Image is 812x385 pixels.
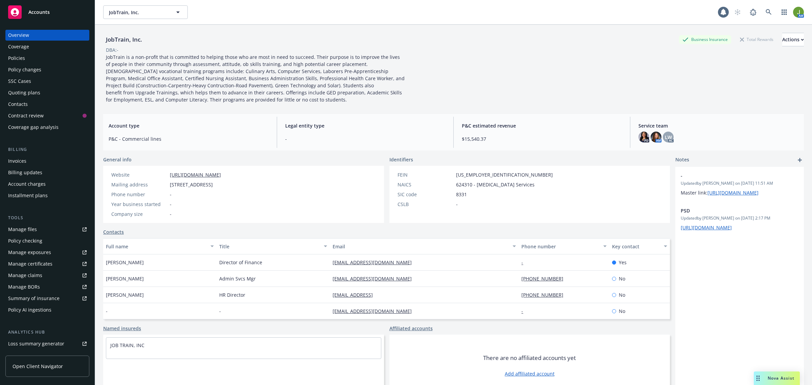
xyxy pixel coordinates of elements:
[8,190,48,201] div: Installment plans
[681,207,781,214] span: PSD
[462,135,622,142] span: $15,540.37
[679,35,731,44] div: Business Insurance
[8,30,29,41] div: Overview
[333,292,378,298] a: [EMAIL_ADDRESS]
[170,191,172,198] span: -
[619,275,625,282] span: No
[5,53,89,64] a: Policies
[28,9,50,15] span: Accounts
[519,238,609,254] button: Phone number
[170,210,172,218] span: -
[8,224,37,235] div: Manage files
[651,132,661,142] img: photo
[521,259,528,266] a: -
[111,210,167,218] div: Company size
[521,243,599,250] div: Phone number
[5,281,89,292] a: Manage BORs
[330,238,519,254] button: Email
[103,238,217,254] button: Full name
[456,201,458,208] span: -
[398,191,453,198] div: SIC code
[462,122,622,129] span: P&C estimated revenue
[8,247,51,258] div: Manage exposures
[333,259,417,266] a: [EMAIL_ADDRESS][DOMAIN_NAME]
[754,371,762,385] div: Drag to move
[619,291,625,298] span: No
[521,308,528,314] a: -
[782,33,804,46] div: Actions
[5,167,89,178] a: Billing updates
[106,291,144,298] span: [PERSON_NAME]
[754,371,800,385] button: Nova Assist
[768,375,794,381] span: Nova Assist
[5,146,89,153] div: Billing
[170,201,172,208] span: -
[5,122,89,133] a: Coverage gap analysis
[746,5,760,19] a: Report a Bug
[109,122,269,129] span: Account type
[483,354,576,362] span: There are no affiliated accounts yet
[333,243,509,250] div: Email
[5,41,89,52] a: Coverage
[5,110,89,121] a: Contract review
[103,156,132,163] span: General info
[665,134,672,141] span: LW
[737,35,777,44] div: Total Rewards
[675,156,689,164] span: Notes
[456,181,535,188] span: 624310 - [MEDICAL_DATA] Services
[8,179,46,189] div: Account charges
[609,238,670,254] button: Key contact
[8,122,59,133] div: Coverage gap analysis
[398,181,453,188] div: NAICS
[793,7,804,18] img: photo
[8,167,42,178] div: Billing updates
[5,338,89,349] a: Loss summary generator
[8,64,41,75] div: Policy changes
[109,135,269,142] span: P&C - Commercial lines
[8,156,26,166] div: Invoices
[8,258,52,269] div: Manage certificates
[521,292,569,298] a: [PHONE_NUMBER]
[5,329,89,336] div: Analytics hub
[8,304,51,315] div: Policy AI ingestions
[8,76,31,87] div: SSC Cases
[505,370,555,377] a: Add affiliated account
[5,3,89,22] a: Accounts
[681,172,781,179] span: -
[103,35,145,44] div: JobTrain, Inc.
[5,156,89,166] a: Invoices
[398,201,453,208] div: CSLB
[5,76,89,87] a: SSC Cases
[106,308,108,315] span: -
[109,9,167,16] span: JobTrain, Inc.
[8,235,42,246] div: Policy checking
[106,54,406,103] span: JobTrain is a non-profit that is committed to helping those who are most in need to succeed. Thei...
[456,191,467,198] span: 8331
[619,308,625,315] span: No
[5,247,89,258] a: Manage exposures
[219,243,320,250] div: Title
[8,110,44,121] div: Contract review
[389,156,413,163] span: Identifiers
[5,235,89,246] a: Policy checking
[219,291,245,298] span: HR Director
[5,214,89,221] div: Tools
[5,270,89,281] a: Manage claims
[5,87,89,98] a: Quoting plans
[8,99,28,110] div: Contacts
[8,87,40,98] div: Quoting plans
[681,189,798,196] p: Master link:
[13,363,63,370] span: Open Client Navigator
[681,224,732,231] a: [URL][DOMAIN_NAME]
[5,258,89,269] a: Manage certificates
[707,189,759,196] a: [URL][DOMAIN_NAME]
[285,135,445,142] span: -
[681,180,798,186] span: Updated by [PERSON_NAME] on [DATE] 11:51 AM
[8,41,29,52] div: Coverage
[170,172,221,178] a: [URL][DOMAIN_NAME]
[103,228,124,235] a: Contacts
[619,259,627,266] span: Yes
[111,181,167,188] div: Mailing address
[103,325,141,332] a: Named insureds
